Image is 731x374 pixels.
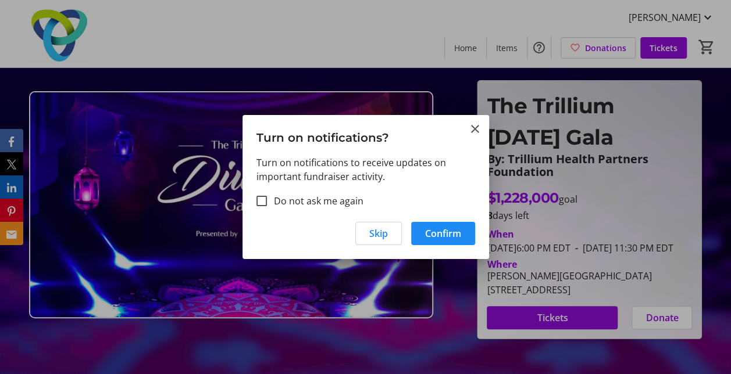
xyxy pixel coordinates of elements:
button: Skip [355,222,402,245]
p: Turn on notifications to receive updates on important fundraiser activity. [256,156,475,184]
button: Close [468,122,482,136]
span: Skip [369,226,388,240]
h3: Turn on notifications? [243,115,489,155]
button: Confirm [411,222,475,245]
span: Confirm [425,226,461,240]
label: Do not ask me again [267,194,363,208]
